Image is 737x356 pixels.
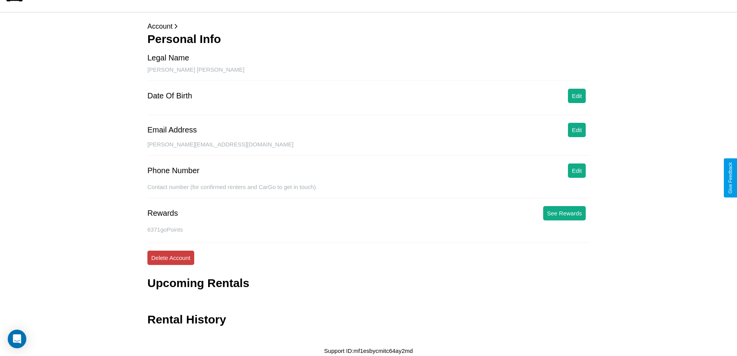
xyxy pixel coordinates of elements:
[8,330,26,348] div: Open Intercom Messenger
[147,141,590,156] div: [PERSON_NAME][EMAIL_ADDRESS][DOMAIN_NAME]
[147,277,249,290] h3: Upcoming Rentals
[147,126,197,134] div: Email Address
[728,162,733,194] div: Give Feedback
[147,91,192,100] div: Date Of Birth
[568,163,586,178] button: Edit
[147,184,590,198] div: Contact number (for confirmed renters and CarGo to get in touch).
[147,20,590,33] p: Account
[147,251,194,265] button: Delete Account
[147,66,590,81] div: [PERSON_NAME] [PERSON_NAME]
[324,346,413,356] p: Support ID: mf1esbycmitc64ay2md
[147,313,226,326] h3: Rental History
[543,206,586,220] button: See Rewards
[147,53,189,62] div: Legal Name
[147,209,178,218] div: Rewards
[147,33,590,46] h3: Personal Info
[568,89,586,103] button: Edit
[147,166,200,175] div: Phone Number
[147,224,590,235] p: 6371 goPoints
[568,123,586,137] button: Edit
